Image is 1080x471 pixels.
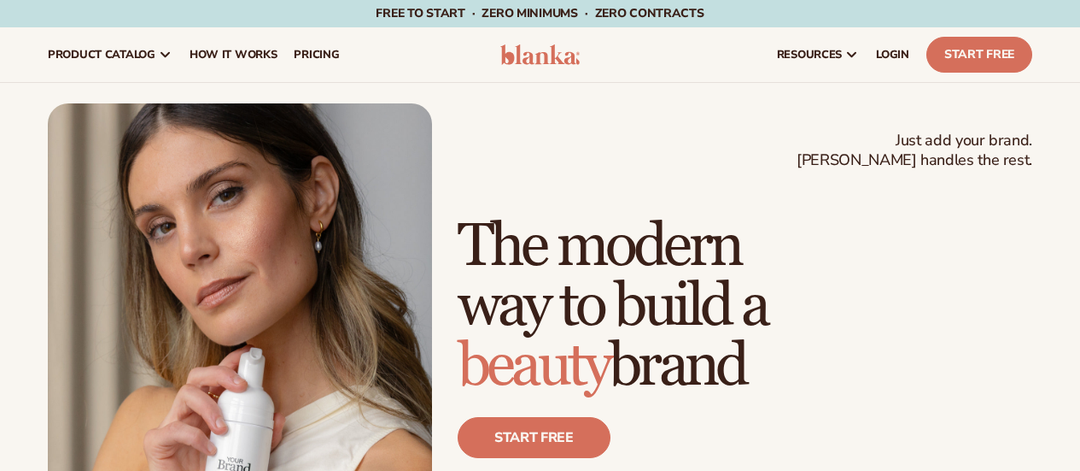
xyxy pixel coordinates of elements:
span: beauty [458,330,609,403]
img: logo [500,44,581,65]
a: Start Free [926,37,1032,73]
a: product catalog [39,27,181,82]
span: pricing [294,48,339,62]
a: resources [768,27,867,82]
a: LOGIN [867,27,918,82]
h1: The modern way to build a brand [458,217,1032,397]
a: Start free [458,417,610,458]
span: LOGIN [876,48,909,62]
span: product catalog [48,48,155,62]
a: How It Works [181,27,286,82]
a: pricing [285,27,347,82]
span: resources [777,48,842,62]
span: Just add your brand. [PERSON_NAME] handles the rest. [797,131,1032,171]
span: Free to start · ZERO minimums · ZERO contracts [376,5,703,21]
span: How It Works [190,48,277,62]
